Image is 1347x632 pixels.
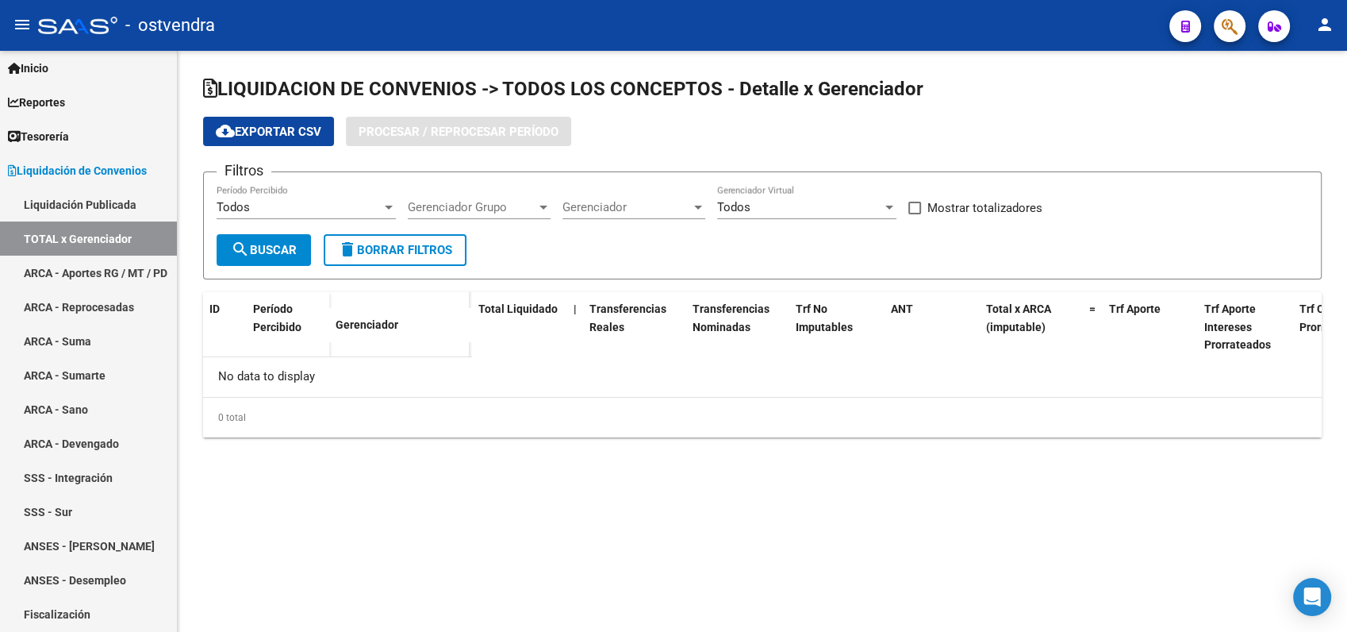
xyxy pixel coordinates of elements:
[408,200,536,214] span: Gerenciador Grupo
[1198,292,1293,362] datatable-header-cell: Trf Aporte Intereses Prorrateados
[1103,292,1198,362] datatable-header-cell: Trf Aporte
[203,398,1322,437] div: 0 total
[693,303,769,333] span: Transferencias Nominadas
[8,94,65,111] span: Reportes
[8,60,48,77] span: Inicio
[247,292,306,359] datatable-header-cell: Período Percibido
[980,292,1083,362] datatable-header-cell: Total x ARCA (imputable)
[329,308,472,342] datatable-header-cell: Gerenciador
[13,15,32,34] mat-icon: menu
[203,117,334,146] button: Exportar CSV
[583,292,686,362] datatable-header-cell: Transferencias Reales
[1083,292,1103,362] datatable-header-cell: =
[338,240,357,259] mat-icon: delete
[1293,578,1331,616] div: Open Intercom Messenger
[217,234,311,266] button: Buscar
[986,303,1051,333] span: Total x ARCA (imputable)
[796,303,853,333] span: Trf No Imputables
[567,292,583,362] datatable-header-cell: |
[203,78,923,100] span: LIQUIDACION DE CONVENIOS -> TODOS LOS CONCEPTOS - Detalle x Gerenciador
[217,200,250,214] span: Todos
[231,243,297,257] span: Buscar
[216,125,321,139] span: Exportar CSV
[216,121,235,141] mat-icon: cloud_download
[125,8,215,43] span: - ostvendra
[589,303,666,333] span: Transferencias Reales
[885,292,980,362] datatable-header-cell: ANT
[686,292,789,362] datatable-header-cell: Transferencias Nominadas
[1089,303,1096,315] span: =
[1315,15,1334,34] mat-icon: person
[472,292,567,362] datatable-header-cell: Total Liquidado
[8,162,147,179] span: Liquidación de Convenios
[203,357,1321,397] div: No data to display
[574,303,577,315] span: |
[1204,303,1271,352] span: Trf Aporte Intereses Prorrateados
[336,318,398,331] span: Gerenciador
[562,200,691,214] span: Gerenciador
[231,240,250,259] mat-icon: search
[209,303,220,315] span: ID
[324,234,466,266] button: Borrar Filtros
[359,125,558,139] span: Procesar / Reprocesar período
[478,303,558,315] span: Total Liquidado
[1109,303,1161,315] span: Trf Aporte
[203,292,247,359] datatable-header-cell: ID
[217,160,271,182] h3: Filtros
[717,200,750,214] span: Todos
[789,292,885,362] datatable-header-cell: Trf No Imputables
[338,243,452,257] span: Borrar Filtros
[891,303,913,315] span: ANT
[346,117,571,146] button: Procesar / Reprocesar período
[253,303,301,333] span: Período Percibido
[927,198,1042,218] span: Mostrar totalizadores
[8,128,69,145] span: Tesorería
